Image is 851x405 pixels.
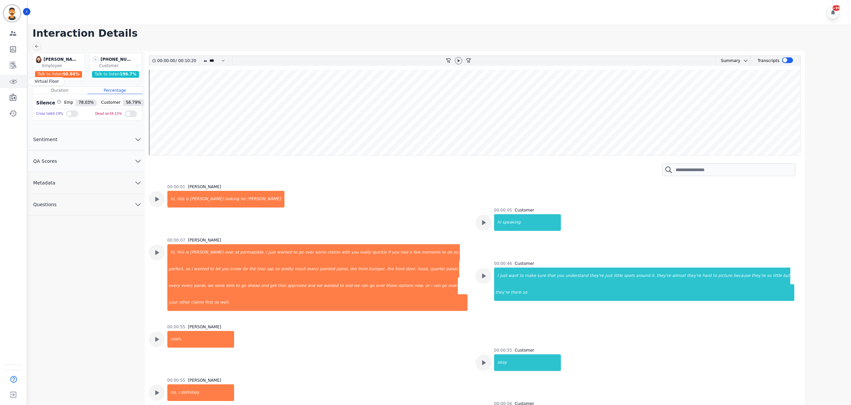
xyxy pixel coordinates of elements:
div: hard [702,268,712,284]
button: QA Scores chevron down [28,150,145,172]
div: and [344,278,353,294]
div: and [307,278,316,294]
div: little [772,268,783,284]
div: well. [219,294,467,311]
div: i [191,261,193,278]
button: chevron down [740,58,748,63]
div: so [522,284,794,301]
span: QA Scores [28,158,63,164]
div: they're [495,284,510,301]
div: every [306,261,319,278]
div: pretty [280,261,294,278]
div: get [269,278,277,294]
div: Customer [515,208,534,213]
div: almost [672,268,687,284]
button: Sentiment chevron down [28,129,145,150]
div: claims [327,244,341,261]
div: but [782,268,790,284]
svg: chevron down [134,179,142,187]
div: 00:00:07 [167,238,185,243]
div: we [353,278,360,294]
div: sure [537,268,547,284]
div: so [185,261,191,278]
div: to [235,278,240,294]
button: Metadata chevron down [28,172,145,194]
button: Questions chevron down [28,194,145,216]
div: picture [718,268,733,284]
span: 50.84 % [63,72,79,76]
div: door, [405,261,417,278]
div: able [225,278,235,294]
div: or [425,278,430,294]
div: we [207,278,214,294]
img: Bordered avatar [4,5,20,21]
div: just [604,268,613,284]
div: i [177,384,180,401]
div: panel, [336,261,349,278]
div: first [204,294,213,311]
span: Metadata [28,179,61,186]
div: spots [623,268,635,284]
div: 00:00:55 [494,348,512,353]
div: just [268,244,276,261]
div: you [391,244,400,261]
div: had [400,244,409,261]
div: painted [319,261,336,278]
div: i [430,278,433,294]
div: to [339,278,344,294]
div: [PERSON_NAME] [188,184,221,189]
div: so. [453,244,460,261]
div: they're [751,268,766,284]
div: understand [565,268,589,284]
div: hi, [168,244,176,261]
div: okay [495,354,561,371]
div: [PERSON_NAME] [188,378,221,383]
div: you [221,261,230,278]
div: know [230,261,242,278]
span: Customer [98,100,123,106]
div: Silence [35,99,61,106]
div: you [556,268,565,284]
div: for [242,261,249,278]
div: i [495,268,499,284]
div: that [277,278,286,294]
div: much [294,261,307,278]
div: a [409,244,412,261]
div: is [185,191,189,208]
div: wanted [276,244,292,261]
div: sap [266,261,274,278]
div: they're [686,268,702,284]
svg: chevron down [743,58,748,63]
div: make [524,268,537,284]
div: is [185,244,189,261]
div: hi [495,214,502,231]
div: 00:00:55 [167,324,185,330]
div: 00:00:55 [167,378,185,383]
div: do [447,244,453,261]
div: we [316,278,323,294]
div: Customer [515,348,534,353]
div: wanted [193,261,209,278]
div: panel, [193,278,207,294]
div: [PERSON_NAME] [188,324,221,330]
div: because [733,268,751,284]
div: over [304,244,314,261]
div: bumper, [368,261,386,278]
div: this [176,191,185,208]
div: [PERSON_NAME] [188,238,221,243]
div: every [168,278,181,294]
div: 00:00:05 [494,208,512,213]
div: it. [651,268,656,284]
div: the [386,261,394,278]
div: the [248,261,256,278]
div: now, [414,278,425,294]
div: Dead air 34.15 % [95,109,122,119]
div: permaplate. [239,244,265,261]
div: at [234,244,239,261]
div: Talk to listen [92,71,139,78]
div: approved [287,278,307,294]
div: Cross talk 0.19 % [36,109,63,119]
div: can [433,278,441,294]
div: over [448,278,458,294]
div: the [349,261,357,278]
